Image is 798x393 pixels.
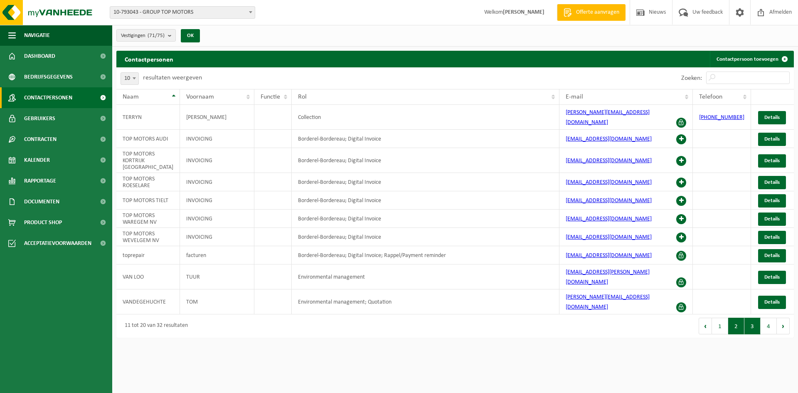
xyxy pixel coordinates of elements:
[758,133,786,146] a: Details
[116,228,180,246] td: TOP MOTORS WEVELGEM NV
[758,154,786,168] a: Details
[292,130,560,148] td: Borderel-Bordereau; Digital Invoice
[764,158,780,163] span: Details
[758,194,786,208] a: Details
[143,74,202,81] label: resultaten weergeven
[758,249,786,262] a: Details
[758,296,786,309] a: Details
[566,179,652,185] a: [EMAIL_ADDRESS][DOMAIN_NAME]
[298,94,307,100] span: Rol
[758,111,786,124] a: Details
[24,87,72,108] span: Contactpersonen
[744,318,761,334] button: 3
[292,148,560,173] td: Borderel-Bordereau; Digital Invoice
[699,94,722,100] span: Telefoon
[292,105,560,130] td: Collection
[121,30,165,42] span: Vestigingen
[116,289,180,314] td: VANDEGEHUCHTE
[116,173,180,191] td: TOP MOTORS ROESELARE
[116,191,180,210] td: TOP MOTORS TIELT
[116,264,180,289] td: VAN LOO
[186,94,214,100] span: Voornaam
[566,294,650,310] a: [PERSON_NAME][EMAIL_ADDRESS][DOMAIN_NAME]
[292,228,560,246] td: Borderel-Bordereau; Digital Invoice
[180,246,254,264] td: facturen
[758,231,786,244] a: Details
[148,33,165,38] count: (71/75)
[758,176,786,189] a: Details
[116,51,182,67] h2: Contactpersonen
[566,252,652,259] a: [EMAIL_ADDRESS][DOMAIN_NAME]
[557,4,626,21] a: Offerte aanvragen
[110,6,255,19] span: 10-793043 - GROUP TOP MOTORS
[24,25,50,46] span: Navigatie
[761,318,777,334] button: 4
[24,233,91,254] span: Acceptatievoorwaarden
[116,29,176,42] button: Vestigingen(71/75)
[566,216,652,222] a: [EMAIL_ADDRESS][DOMAIN_NAME]
[180,210,254,228] td: INVOICING
[116,210,180,228] td: TOP MOTORS WAREGEM NV
[764,180,780,185] span: Details
[116,246,180,264] td: toprepair
[566,109,650,126] a: [PERSON_NAME][EMAIL_ADDRESS][DOMAIN_NAME]
[292,210,560,228] td: Borderel-Bordereau; Digital Invoice
[758,271,786,284] a: Details
[261,94,280,100] span: Functie
[180,289,254,314] td: TOM
[764,253,780,258] span: Details
[566,136,652,142] a: [EMAIL_ADDRESS][DOMAIN_NAME]
[758,213,786,226] a: Details
[574,8,621,17] span: Offerte aanvragen
[24,129,57,150] span: Contracten
[180,228,254,246] td: INVOICING
[180,191,254,210] td: INVOICING
[681,75,702,82] label: Zoeken:
[292,173,560,191] td: Borderel-Bordereau; Digital Invoice
[116,148,180,173] td: TOP MOTORS KORTRIJK [GEOGRAPHIC_DATA]
[180,130,254,148] td: INVOICING
[116,130,180,148] td: TOP MOTORS AUDI
[292,289,560,314] td: Environmental management; Quotation
[566,158,652,164] a: [EMAIL_ADDRESS][DOMAIN_NAME]
[123,94,139,100] span: Naam
[292,191,560,210] td: Borderel-Bordereau; Digital Invoice
[121,319,188,334] div: 11 tot 20 van 32 resultaten
[764,115,780,120] span: Details
[121,72,139,85] span: 10
[728,318,744,334] button: 2
[764,216,780,222] span: Details
[292,246,560,264] td: Borderel-Bordereau; Digital Invoice; Rappel/Payment reminder
[110,7,255,18] span: 10-793043 - GROUP TOP MOTORS
[180,105,254,130] td: [PERSON_NAME]
[24,150,50,171] span: Kalender
[764,274,780,280] span: Details
[24,212,62,233] span: Product Shop
[116,105,180,130] td: TERRYN
[24,108,55,129] span: Gebruikers
[121,73,138,84] span: 10
[764,136,780,142] span: Details
[24,67,73,87] span: Bedrijfsgegevens
[710,51,793,67] a: Contactpersoon toevoegen
[566,198,652,204] a: [EMAIL_ADDRESS][DOMAIN_NAME]
[764,299,780,305] span: Details
[566,94,583,100] span: E-mail
[24,191,59,212] span: Documenten
[764,198,780,203] span: Details
[699,114,744,121] a: [PHONE_NUMBER]
[566,234,652,240] a: [EMAIL_ADDRESS][DOMAIN_NAME]
[180,173,254,191] td: INVOICING
[24,46,55,67] span: Dashboard
[764,235,780,240] span: Details
[712,318,728,334] button: 1
[180,264,254,289] td: TUUR
[699,318,712,334] button: Previous
[292,264,560,289] td: Environmental management
[181,29,200,42] button: OK
[24,171,56,191] span: Rapportage
[566,269,650,285] a: [EMAIL_ADDRESS][PERSON_NAME][DOMAIN_NAME]
[180,148,254,173] td: INVOICING
[777,318,790,334] button: Next
[503,9,544,15] strong: [PERSON_NAME]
